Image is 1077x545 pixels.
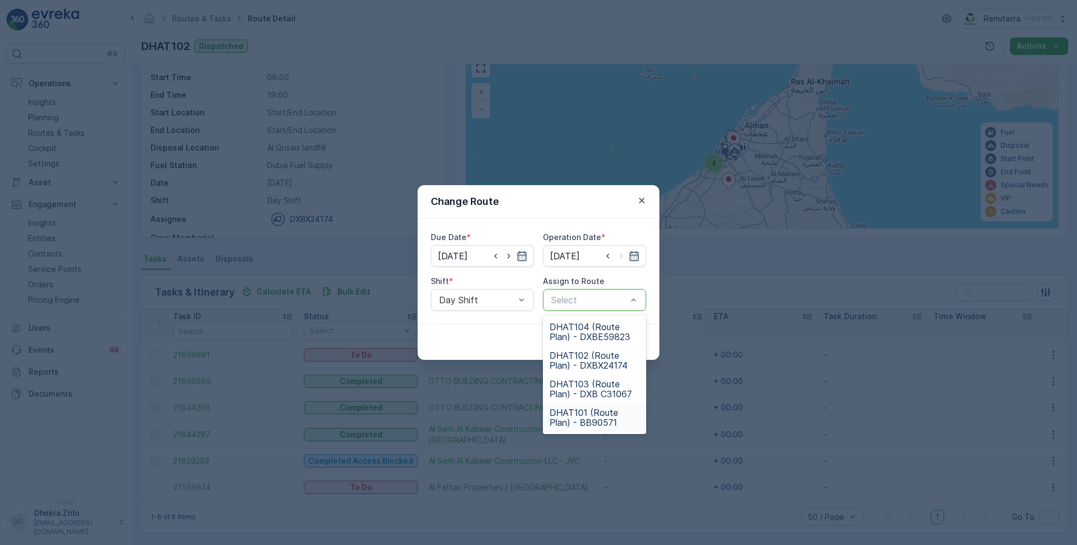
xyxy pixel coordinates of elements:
[549,322,640,342] span: DHAT104 (Route Plan) - DXBE59823
[543,276,604,286] label: Assign to Route
[549,351,640,370] span: DHAT102 (Route Plan) - DXBX24174
[431,276,449,286] label: Shift
[549,408,640,427] span: DHAT101 (Route Plan) - BB90571
[543,245,646,267] input: dd/mm/yyyy
[431,194,499,209] p: Change Route
[431,232,467,242] label: Due Date
[543,232,601,242] label: Operation Date
[551,293,627,307] p: Select
[431,245,534,267] input: dd/mm/yyyy
[549,379,640,399] span: DHAT103 (Route Plan) - DXB C31067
